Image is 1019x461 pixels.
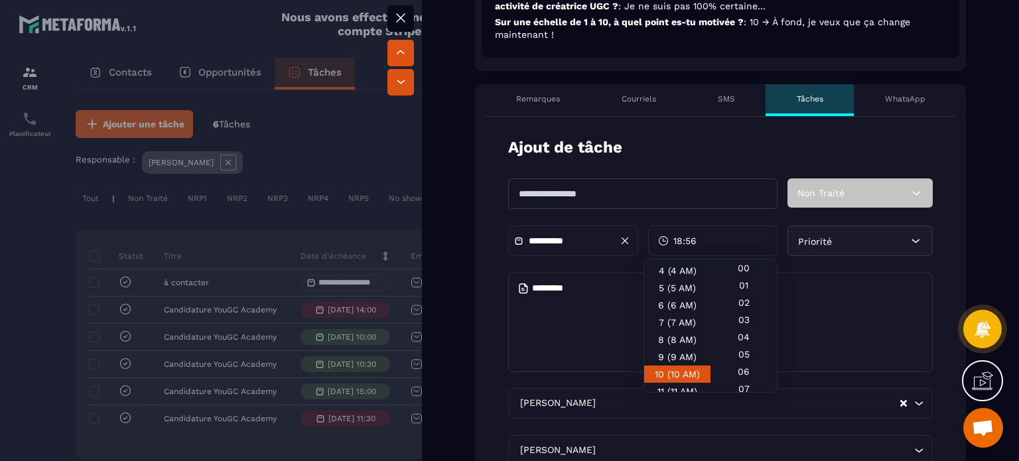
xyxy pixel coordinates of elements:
div: 07 [711,380,777,397]
button: Clear Selected [900,399,907,409]
div: 11 (11 AM) [644,383,711,400]
div: 10 (10 AM) [644,365,711,383]
div: 02 [711,294,777,311]
span: : Je ne suis pas 100% certaine... [618,1,766,11]
div: 9 (9 AM) [644,348,711,365]
span: [PERSON_NAME] [517,443,598,458]
div: 06 [711,363,777,380]
div: 03 [711,311,777,328]
div: Search for option [508,388,933,419]
span: Non Traité [797,188,845,198]
p: Ajout de tâche [508,137,622,159]
input: Search for option [598,396,899,411]
div: 8 (8 AM) [644,331,711,348]
div: 4 (4 AM) [644,262,711,279]
div: 01 [711,277,777,294]
a: Ouvrir le chat [963,408,1003,448]
span: 18:56 [673,234,697,247]
p: Sur une échelle de 1 à 10, à quel point es-tu motivée ? [495,16,946,41]
div: 7 (7 AM) [644,314,711,331]
div: 00 [711,259,777,277]
span: [PERSON_NAME] [517,396,598,411]
div: 6 (6 AM) [644,296,711,314]
input: Search for option [598,443,911,458]
p: Tâches [797,94,823,104]
div: 04 [711,328,777,346]
p: SMS [718,94,735,104]
p: Remarques [516,94,560,104]
p: WhatsApp [885,94,925,104]
p: Courriels [622,94,656,104]
div: 5 (5 AM) [644,279,711,296]
span: Priorité [798,236,832,247]
div: 05 [711,346,777,363]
